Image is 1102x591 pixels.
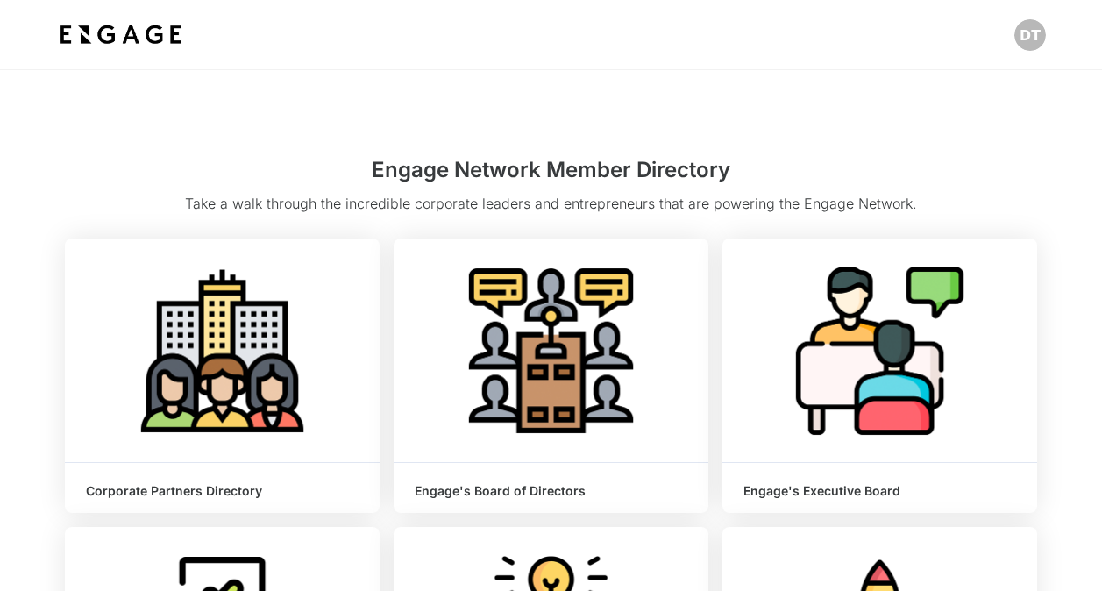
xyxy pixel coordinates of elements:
[86,484,359,499] h6: Corporate Partners Directory
[743,484,1016,499] h6: Engage's Executive Board
[415,484,687,499] h6: Engage's Board of Directors
[65,193,1038,224] p: Take a walk through the incredible corporate leaders and entrepreneurs that are powering the Enga...
[1014,19,1046,51] img: Profile picture of David Torres
[1014,19,1046,51] button: Open profile menu
[56,19,186,51] img: bdf1fb74-1727-4ba0-a5bd-bc74ae9fc70b.jpeg
[65,154,1038,193] h2: Engage Network Member Directory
